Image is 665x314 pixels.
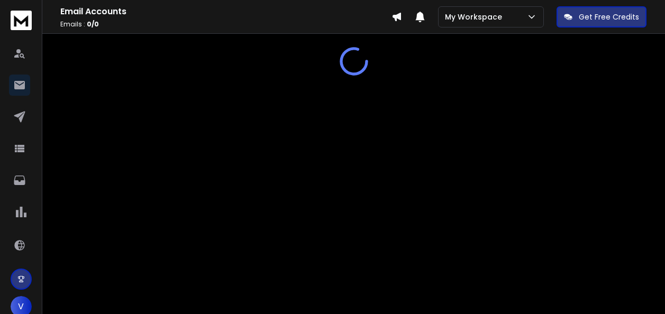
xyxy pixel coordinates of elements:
p: My Workspace [445,12,506,22]
img: logo [11,11,32,30]
p: Emails : [60,20,391,29]
button: Get Free Credits [557,6,646,27]
span: 0 / 0 [87,20,99,29]
p: Get Free Credits [579,12,639,22]
h1: Email Accounts [60,5,391,18]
